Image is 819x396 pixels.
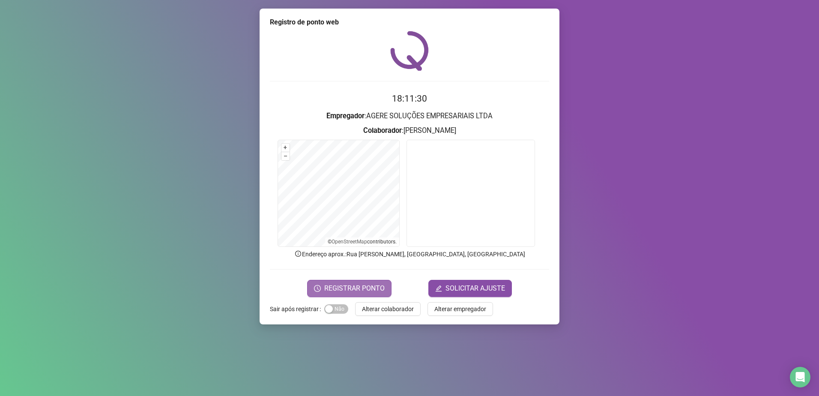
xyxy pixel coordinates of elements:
[326,112,365,120] strong: Empregador
[363,126,402,135] strong: Colaborador
[332,239,367,245] a: OpenStreetMap
[314,285,321,292] span: clock-circle
[390,31,429,71] img: QRPoint
[324,283,385,294] span: REGISTRAR PONTO
[294,250,302,258] span: info-circle
[270,17,549,27] div: Registro de ponto web
[428,280,512,297] button: editSOLICITAR AJUSTE
[435,285,442,292] span: edit
[434,304,486,314] span: Alterar empregador
[270,125,549,136] h3: : [PERSON_NAME]
[270,111,549,122] h3: : AGERE SOLUÇÕES EMPRESARIAIS LTDA
[281,152,290,160] button: –
[307,280,392,297] button: REGISTRAR PONTO
[355,302,421,316] button: Alterar colaborador
[270,302,324,316] label: Sair após registrar
[392,93,427,104] time: 18:11:30
[270,249,549,259] p: Endereço aprox. : Rua [PERSON_NAME], [GEOGRAPHIC_DATA], [GEOGRAPHIC_DATA]
[328,239,397,245] li: © contributors.
[445,283,505,294] span: SOLICITAR AJUSTE
[362,304,414,314] span: Alterar colaborador
[427,302,493,316] button: Alterar empregador
[790,367,810,387] div: Open Intercom Messenger
[281,144,290,152] button: +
